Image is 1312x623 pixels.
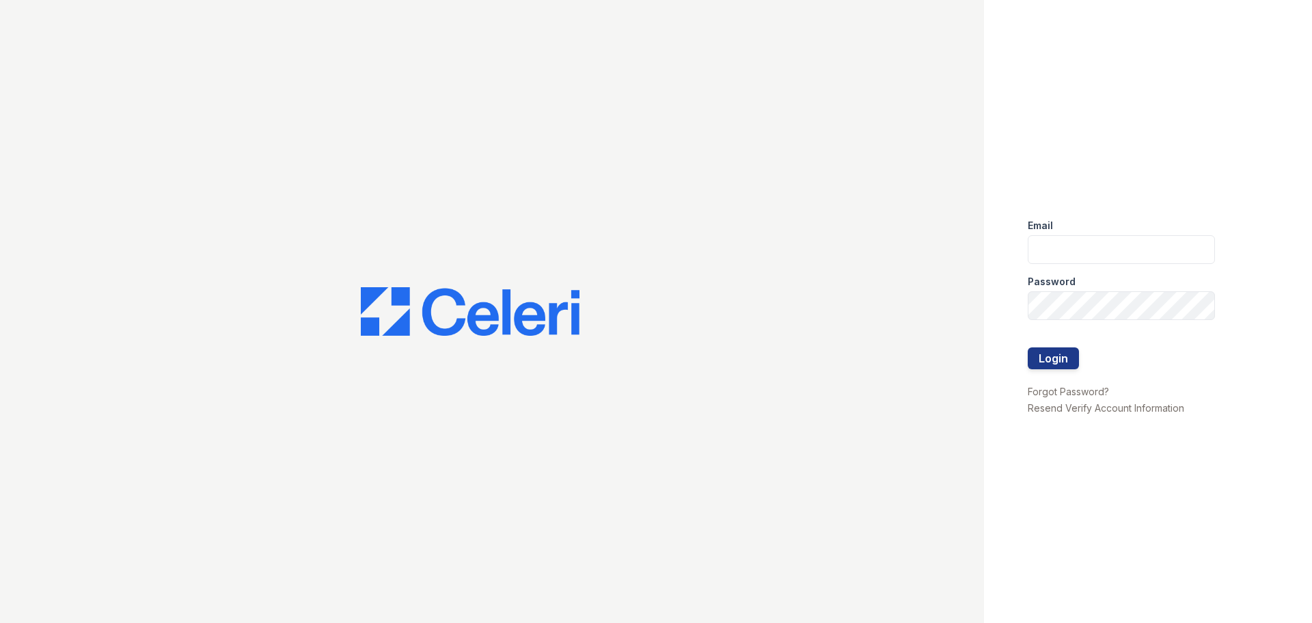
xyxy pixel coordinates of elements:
[1028,402,1184,414] a: Resend Verify Account Information
[361,287,579,336] img: CE_Logo_Blue-a8612792a0a2168367f1c8372b55b34899dd931a85d93a1a3d3e32e68fde9ad4.png
[1028,347,1079,369] button: Login
[1028,275,1076,289] label: Password
[1028,386,1109,397] a: Forgot Password?
[1028,219,1053,233] label: Email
